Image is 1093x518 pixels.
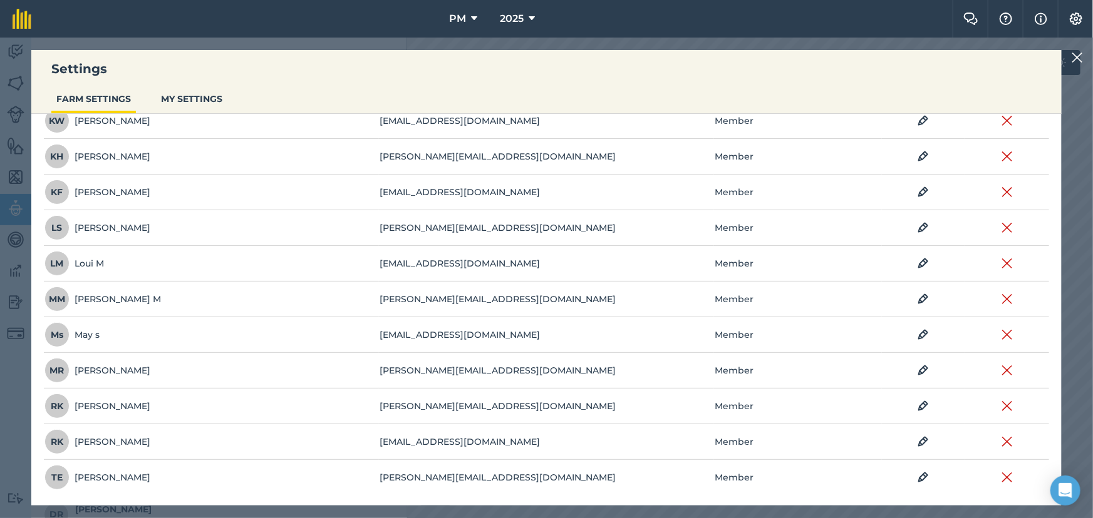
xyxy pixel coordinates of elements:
[918,434,929,449] img: svg+xml;base64,PHN2ZyB4bWxucz0iaHR0cDovL3d3dy53My5vcmcvMjAwMC9zdmciIHdpZHRoPSIxOCIgaGVpZ2h0PSIyNC...
[714,317,882,353] td: Member
[918,220,929,235] img: svg+xml;base64,PHN2ZyB4bWxucz0iaHR0cDovL3d3dy53My5vcmcvMjAwMC9zdmciIHdpZHRoPSIxOCIgaGVpZ2h0PSIyNC...
[918,399,929,414] img: svg+xml;base64,PHN2ZyB4bWxucz0iaHR0cDovL3d3dy53My5vcmcvMjAwMC9zdmciIHdpZHRoPSIxOCIgaGVpZ2h0PSIyNC...
[13,9,31,29] img: fieldmargin Logo
[714,353,882,388] td: Member
[714,139,882,175] td: Member
[714,103,882,139] td: Member
[379,317,714,353] td: [EMAIL_ADDRESS][DOMAIN_NAME]
[714,388,882,424] td: Member
[714,460,882,495] td: Member
[449,11,466,26] span: PM
[1035,11,1047,26] img: svg+xml;base64,PHN2ZyB4bWxucz0iaHR0cDovL3d3dy53My5vcmcvMjAwMC9zdmciIHdpZHRoPSIxNyIgaGVpZ2h0PSIxNy...
[51,87,136,111] button: FARM SETTINGS
[379,175,714,210] td: [EMAIL_ADDRESS][DOMAIN_NAME]
[1002,470,1013,485] img: svg+xml;base64,PHN2ZyB4bWxucz0iaHR0cDovL3d3dy53My5vcmcvMjAwMC9zdmciIHdpZHRoPSIyMiIgaGVpZ2h0PSIzMC...
[379,103,714,139] td: [EMAIL_ADDRESS][DOMAIN_NAME]
[1002,363,1013,378] img: svg+xml;base64,PHN2ZyB4bWxucz0iaHR0cDovL3d3dy53My5vcmcvMjAwMC9zdmciIHdpZHRoPSIyMiIgaGVpZ2h0PSIzMC...
[998,13,1013,25] img: A question mark icon
[44,287,70,312] span: MM
[918,327,929,342] img: svg+xml;base64,PHN2ZyB4bWxucz0iaHR0cDovL3d3dy53My5vcmcvMjAwMC9zdmciIHdpZHRoPSIxOCIgaGVpZ2h0PSIyNC...
[714,175,882,210] td: Member
[44,429,70,454] span: RK
[714,424,882,460] td: Member
[1069,13,1084,25] img: A cog icon
[379,388,714,424] td: [PERSON_NAME][EMAIL_ADDRESS][DOMAIN_NAME]
[44,394,150,419] div: [PERSON_NAME]
[1002,113,1013,128] img: svg+xml;base64,PHN2ZyB4bWxucz0iaHR0cDovL3d3dy53My5vcmcvMjAwMC9zdmciIHdpZHRoPSIyMiIgaGVpZ2h0PSIzMC...
[44,108,70,133] span: KW
[1002,434,1013,449] img: svg+xml;base64,PHN2ZyB4bWxucz0iaHR0cDovL3d3dy53My5vcmcvMjAwMC9zdmciIHdpZHRoPSIyMiIgaGVpZ2h0PSIzMC...
[1002,185,1013,200] img: svg+xml;base64,PHN2ZyB4bWxucz0iaHR0cDovL3d3dy53My5vcmcvMjAwMC9zdmciIHdpZHRoPSIyMiIgaGVpZ2h0PSIzMC...
[379,210,714,246] td: [PERSON_NAME][EMAIL_ADDRESS][DOMAIN_NAME]
[918,113,929,128] img: svg+xml;base64,PHN2ZyB4bWxucz0iaHR0cDovL3d3dy53My5vcmcvMjAwMC9zdmciIHdpZHRoPSIxOCIgaGVpZ2h0PSIyNC...
[44,180,150,205] div: [PERSON_NAME]
[1050,475,1080,505] div: Open Intercom Messenger
[44,429,150,454] div: [PERSON_NAME]
[44,108,150,133] div: [PERSON_NAME]
[500,11,524,26] span: 2025
[31,60,1062,78] h3: Settings
[379,353,714,388] td: [PERSON_NAME][EMAIL_ADDRESS][DOMAIN_NAME]
[44,394,70,419] span: RK
[1002,220,1013,235] img: svg+xml;base64,PHN2ZyB4bWxucz0iaHR0cDovL3d3dy53My5vcmcvMjAwMC9zdmciIHdpZHRoPSIyMiIgaGVpZ2h0PSIzMC...
[963,13,978,25] img: Two speech bubbles overlapping with the left bubble in the forefront
[379,424,714,460] td: [EMAIL_ADDRESS][DOMAIN_NAME]
[714,282,882,317] td: Member
[379,246,714,282] td: [EMAIL_ADDRESS][DOMAIN_NAME]
[918,363,929,378] img: svg+xml;base64,PHN2ZyB4bWxucz0iaHR0cDovL3d3dy53My5vcmcvMjAwMC9zdmciIHdpZHRoPSIxOCIgaGVpZ2h0PSIyNC...
[44,465,70,490] span: TE
[44,358,70,383] span: MR
[918,185,929,200] img: svg+xml;base64,PHN2ZyB4bWxucz0iaHR0cDovL3d3dy53My5vcmcvMjAwMC9zdmciIHdpZHRoPSIxOCIgaGVpZ2h0PSIyNC...
[379,282,714,317] td: [PERSON_NAME][EMAIL_ADDRESS][DOMAIN_NAME]
[44,180,70,205] span: KF
[918,292,929,307] img: svg+xml;base64,PHN2ZyB4bWxucz0iaHR0cDovL3d3dy53My5vcmcvMjAwMC9zdmciIHdpZHRoPSIxOCIgaGVpZ2h0PSIyNC...
[1072,50,1083,65] img: svg+xml;base64,PHN2ZyB4bWxucz0iaHR0cDovL3d3dy53My5vcmcvMjAwMC9zdmciIHdpZHRoPSIyMiIgaGVpZ2h0PSIzMC...
[1002,399,1013,414] img: svg+xml;base64,PHN2ZyB4bWxucz0iaHR0cDovL3d3dy53My5vcmcvMjAwMC9zdmciIHdpZHRoPSIyMiIgaGVpZ2h0PSIzMC...
[1002,327,1013,342] img: svg+xml;base64,PHN2ZyB4bWxucz0iaHR0cDovL3d3dy53My5vcmcvMjAwMC9zdmciIHdpZHRoPSIyMiIgaGVpZ2h0PSIzMC...
[1002,256,1013,271] img: svg+xml;base64,PHN2ZyB4bWxucz0iaHR0cDovL3d3dy53My5vcmcvMjAwMC9zdmciIHdpZHRoPSIyMiIgaGVpZ2h0PSIzMC...
[44,322,70,347] span: Ms
[918,470,929,485] img: svg+xml;base64,PHN2ZyB4bWxucz0iaHR0cDovL3d3dy53My5vcmcvMjAwMC9zdmciIHdpZHRoPSIxOCIgaGVpZ2h0PSIyNC...
[44,144,150,169] div: [PERSON_NAME]
[379,460,714,495] td: [PERSON_NAME][EMAIL_ADDRESS][DOMAIN_NAME]
[44,465,150,490] div: [PERSON_NAME]
[44,322,100,347] div: May s
[156,87,227,111] button: MY SETTINGS
[44,287,161,312] div: [PERSON_NAME] M
[44,215,70,240] span: LS
[44,358,150,383] div: [PERSON_NAME]
[918,149,929,164] img: svg+xml;base64,PHN2ZyB4bWxucz0iaHR0cDovL3d3dy53My5vcmcvMjAwMC9zdmciIHdpZHRoPSIxOCIgaGVpZ2h0PSIyNC...
[44,251,104,276] div: Loui M
[1002,149,1013,164] img: svg+xml;base64,PHN2ZyB4bWxucz0iaHR0cDovL3d3dy53My5vcmcvMjAwMC9zdmciIHdpZHRoPSIyMiIgaGVpZ2h0PSIzMC...
[714,246,882,282] td: Member
[44,215,150,240] div: [PERSON_NAME]
[379,139,714,175] td: [PERSON_NAME][EMAIL_ADDRESS][DOMAIN_NAME]
[44,144,70,169] span: KH
[1002,292,1013,307] img: svg+xml;base64,PHN2ZyB4bWxucz0iaHR0cDovL3d3dy53My5vcmcvMjAwMC9zdmciIHdpZHRoPSIyMiIgaGVpZ2h0PSIzMC...
[918,256,929,271] img: svg+xml;base64,PHN2ZyB4bWxucz0iaHR0cDovL3d3dy53My5vcmcvMjAwMC9zdmciIHdpZHRoPSIxOCIgaGVpZ2h0PSIyNC...
[714,210,882,246] td: Member
[44,251,70,276] span: LM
